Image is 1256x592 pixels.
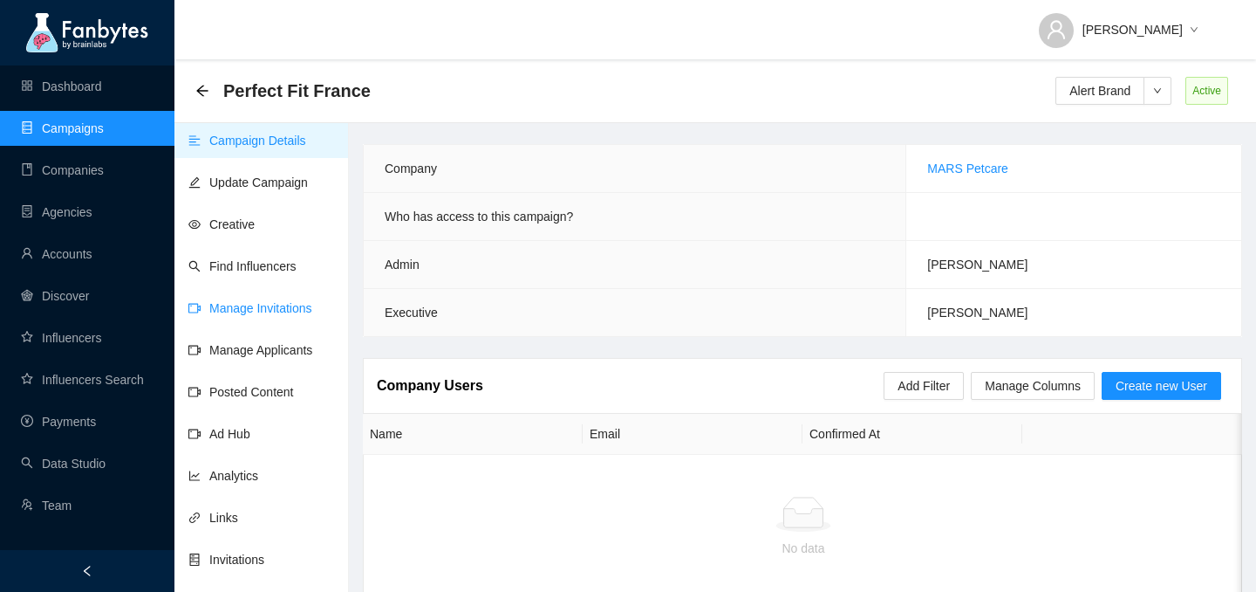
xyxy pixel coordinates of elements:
span: user [1046,19,1067,40]
button: [PERSON_NAME]down [1025,9,1212,37]
a: hddInvitations [188,553,264,567]
a: searchFind Influencers [188,259,297,273]
button: Create new User [1102,372,1221,400]
span: [PERSON_NAME] [927,306,1027,320]
a: searchData Studio [21,457,106,471]
span: down [1144,86,1171,95]
a: bookCompanies [21,163,104,177]
div: Back [195,84,209,99]
a: starInfluencers [21,331,101,345]
a: linkLinks [188,511,238,525]
a: MARS Petcare [927,162,1008,176]
span: left [81,565,93,577]
span: Executive [385,306,438,320]
a: userAccounts [21,247,92,261]
span: down [1190,25,1198,36]
a: containerAgencies [21,205,92,219]
a: databaseCampaigns [21,121,104,135]
th: Email [583,414,802,455]
a: eyeCreative [188,217,255,231]
button: Alert Brand [1055,77,1144,105]
a: usergroup-addTeam [21,499,72,513]
button: down [1143,77,1171,105]
span: Admin [385,258,420,272]
span: Company [385,162,437,176]
span: Active [1185,77,1228,105]
a: pay-circlePayments [21,415,96,429]
th: Confirmed At [802,414,1022,455]
a: video-cameraManage Invitations [188,301,312,315]
span: Add Filter [898,376,950,396]
a: appstoreDashboard [21,79,102,93]
a: video-cameraAd Hub [188,427,250,441]
th: Name [363,414,583,455]
a: radar-chartDiscover [21,289,89,303]
span: Create new User [1116,376,1207,396]
span: [PERSON_NAME] [1082,20,1183,39]
a: align-leftCampaign Details [188,134,306,148]
a: line-chartAnalytics [188,469,258,483]
span: Who has access to this campaign? [385,210,573,224]
div: No data [378,539,1229,558]
span: Perfect Fit France [223,77,371,105]
span: Manage Columns [985,376,1081,396]
article: Company Users [377,375,483,396]
a: video-cameraManage Applicants [188,343,312,357]
button: Manage Columns [971,372,1095,400]
a: starInfluencers Search [21,373,144,387]
a: editUpdate Campaign [188,176,308,189]
span: [PERSON_NAME] [927,258,1027,272]
button: Add Filter [884,372,964,400]
span: Alert Brand [1069,81,1130,100]
a: video-cameraPosted Content [188,385,294,399]
span: arrow-left [195,84,209,98]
